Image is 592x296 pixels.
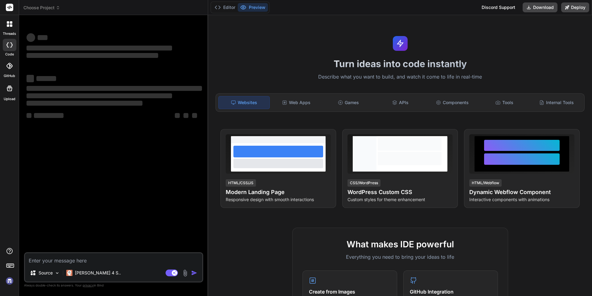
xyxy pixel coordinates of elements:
span: ‌ [38,35,47,40]
p: Always double-check its answers. Your in Bind [24,282,203,288]
img: Claude 4 Sonnet [66,270,72,276]
span: ‌ [27,93,172,98]
label: threads [3,31,16,36]
h4: Modern Landing Page [226,188,331,197]
span: ‌ [27,86,202,91]
h4: WordPress Custom CSS [347,188,453,197]
div: Discord Support [478,2,519,12]
span: ‌ [175,113,180,118]
div: HTML/Webflow [469,179,502,187]
h4: Dynamic Webflow Component [469,188,574,197]
p: [PERSON_NAME] 4 S.. [75,270,121,276]
p: Interactive components with animations [469,197,574,203]
img: signin [4,276,15,286]
p: Everything you need to bring your ideas to life [302,253,498,261]
img: Pick Models [55,270,60,276]
span: ‌ [27,46,172,51]
span: ‌ [27,75,34,82]
span: ‌ [27,101,142,106]
span: Choose Project [23,5,60,11]
div: Tools [479,96,530,109]
div: Internal Tools [531,96,582,109]
span: ‌ [36,76,56,81]
div: Web Apps [271,96,322,109]
label: code [5,52,14,57]
span: ‌ [192,113,197,118]
span: ‌ [27,113,31,118]
div: CSS/WordPress [347,179,380,187]
p: Responsive design with smooth interactions [226,197,331,203]
span: ‌ [27,33,35,42]
button: Download [523,2,557,12]
img: icon [191,270,197,276]
button: Deploy [561,2,589,12]
span: ‌ [27,53,158,58]
span: privacy [83,283,94,287]
div: HTML/CSS/JS [226,179,256,187]
span: ‌ [183,113,188,118]
img: attachment [182,270,189,277]
div: Games [323,96,374,109]
label: Upload [4,96,15,102]
label: GitHub [4,73,15,79]
p: Custom styles for theme enhancement [347,197,453,203]
div: Websites [218,96,270,109]
div: APIs [375,96,426,109]
p: Describe what you want to build, and watch it come to life in real-time [212,73,588,81]
div: Components [427,96,478,109]
button: Preview [238,3,268,12]
span: ‌ [34,113,64,118]
p: Source [39,270,53,276]
h4: GitHub Integration [410,288,491,295]
h4: Create from Images [309,288,391,295]
h2: What makes IDE powerful [302,238,498,251]
button: Editor [212,3,238,12]
h1: Turn ideas into code instantly [212,58,588,69]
